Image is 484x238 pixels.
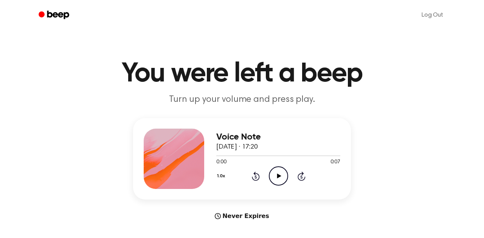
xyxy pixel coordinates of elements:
a: Log Out [414,6,451,24]
p: Turn up your volume and press play. [97,94,387,106]
h1: You were left a beep [48,60,436,88]
span: [DATE] · 17:20 [216,144,258,150]
h3: Voice Note [216,132,340,142]
span: 0:07 [330,158,340,166]
button: 1.0x [216,170,228,183]
a: Beep [33,8,76,23]
div: Never Expires [133,212,351,221]
span: 0:00 [216,158,226,166]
